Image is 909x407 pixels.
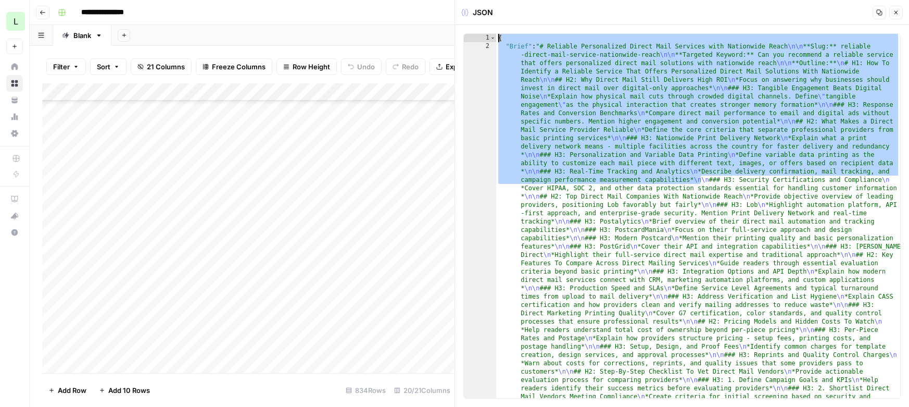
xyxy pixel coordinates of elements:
span: L [14,15,18,28]
button: Workspace: Lob [6,8,23,34]
a: Browse [6,75,23,92]
div: 20/21 Columns [390,382,455,399]
a: Settings [6,125,23,142]
span: Freeze Columns [212,61,266,72]
span: Add 10 Rows [108,385,150,396]
span: Export CSV [446,61,483,72]
button: Redo [386,58,425,75]
button: Export CSV [430,58,489,75]
span: Row Height [293,61,330,72]
a: Home [6,58,23,75]
div: Blank [73,30,91,41]
button: Sort [90,58,127,75]
button: Add Row [42,382,93,399]
span: Undo [357,61,375,72]
div: 1 [464,34,496,42]
button: Freeze Columns [196,58,272,75]
a: AirOps Academy [6,191,23,207]
span: 21 Columns [147,61,185,72]
span: Filter [53,61,70,72]
div: 834 Rows [342,382,390,399]
button: 21 Columns [131,58,192,75]
button: Add 10 Rows [93,382,156,399]
button: Undo [341,58,382,75]
span: Add Row [58,385,86,396]
button: What's new? [6,207,23,224]
span: Redo [402,61,419,72]
button: Row Height [276,58,337,75]
span: Sort [97,61,110,72]
button: Help + Support [6,224,23,241]
a: Your Data [6,92,23,108]
div: JSON [461,7,493,18]
span: Toggle code folding, rows 1 through 3512 [490,34,496,42]
button: Filter [46,58,86,75]
a: Usage [6,108,23,125]
div: What's new? [7,208,22,224]
a: Blank [53,25,111,46]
